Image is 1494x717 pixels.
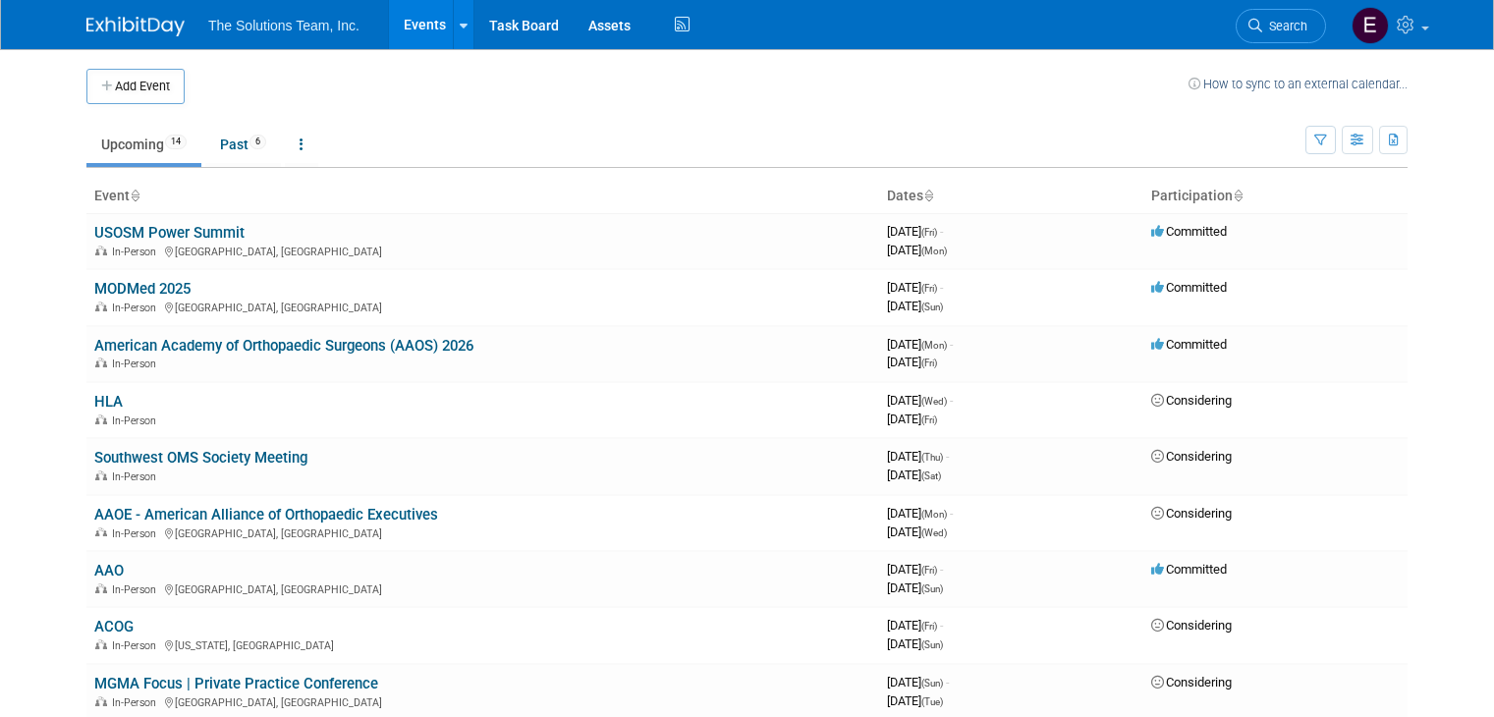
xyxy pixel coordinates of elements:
span: [DATE] [887,580,943,595]
span: - [940,280,943,295]
span: 14 [165,135,187,149]
a: Search [1236,9,1326,43]
span: (Mon) [921,246,947,256]
a: How to sync to an external calendar... [1189,77,1408,91]
span: In-Person [112,639,162,652]
span: [DATE] [887,449,949,464]
span: [DATE] [887,355,937,369]
span: In-Person [112,470,162,483]
a: AAOE - American Alliance of Orthopaedic Executives [94,506,438,524]
span: 6 [249,135,266,149]
span: - [950,506,953,521]
span: (Wed) [921,527,947,538]
span: (Sun) [921,678,943,689]
span: [DATE] [887,412,937,426]
a: HLA [94,393,123,411]
a: Sort by Event Name [130,188,139,203]
span: (Wed) [921,396,947,407]
span: [DATE] [887,562,943,577]
span: [DATE] [887,618,943,633]
img: In-Person Event [95,302,107,311]
img: In-Person Event [95,470,107,480]
div: [US_STATE], [GEOGRAPHIC_DATA] [94,636,871,652]
span: [DATE] [887,224,943,239]
span: Considering [1151,618,1232,633]
span: In-Person [112,246,162,258]
span: Committed [1151,224,1227,239]
div: [GEOGRAPHIC_DATA], [GEOGRAPHIC_DATA] [94,243,871,258]
span: (Fri) [921,227,937,238]
span: Considering [1151,675,1232,689]
span: In-Person [112,583,162,596]
span: (Fri) [921,565,937,576]
a: ACOG [94,618,134,635]
span: [DATE] [887,393,953,408]
span: - [946,675,949,689]
span: (Mon) [921,509,947,520]
span: In-Person [112,414,162,427]
span: - [940,618,943,633]
span: In-Person [112,527,162,540]
div: [GEOGRAPHIC_DATA], [GEOGRAPHIC_DATA] [94,693,871,709]
span: - [946,449,949,464]
img: In-Person Event [95,583,107,593]
span: In-Person [112,358,162,370]
div: [GEOGRAPHIC_DATA], [GEOGRAPHIC_DATA] [94,524,871,540]
a: Sort by Start Date [923,188,933,203]
span: (Fri) [921,414,937,425]
span: (Fri) [921,621,937,632]
img: In-Person Event [95,414,107,424]
img: In-Person Event [95,696,107,706]
span: (Fri) [921,283,937,294]
span: [DATE] [887,243,947,257]
a: Sort by Participation Type [1233,188,1243,203]
img: In-Person Event [95,246,107,255]
div: [GEOGRAPHIC_DATA], [GEOGRAPHIC_DATA] [94,580,871,596]
span: (Sun) [921,583,943,594]
span: [DATE] [887,468,941,482]
span: (Thu) [921,452,943,463]
span: [DATE] [887,299,943,313]
span: (Sun) [921,302,943,312]
img: In-Person Event [95,358,107,367]
span: [DATE] [887,524,947,539]
span: - [940,562,943,577]
img: In-Person Event [95,639,107,649]
span: (Mon) [921,340,947,351]
span: [DATE] [887,280,943,295]
span: [DATE] [887,675,949,689]
div: [GEOGRAPHIC_DATA], [GEOGRAPHIC_DATA] [94,299,871,314]
span: [DATE] [887,636,943,651]
span: Committed [1151,562,1227,577]
span: Committed [1151,280,1227,295]
span: - [950,393,953,408]
a: USOSM Power Summit [94,224,245,242]
a: Upcoming14 [86,126,201,163]
span: Committed [1151,337,1227,352]
a: MGMA Focus | Private Practice Conference [94,675,378,692]
span: In-Person [112,696,162,709]
span: Considering [1151,506,1232,521]
th: Participation [1143,180,1408,213]
span: [DATE] [887,337,953,352]
th: Event [86,180,879,213]
span: - [950,337,953,352]
span: (Fri) [921,358,937,368]
span: In-Person [112,302,162,314]
img: Eli Gooden [1352,7,1389,44]
span: (Sat) [921,470,941,481]
th: Dates [879,180,1143,213]
a: American Academy of Orthopaedic Surgeons (AAOS) 2026 [94,337,473,355]
img: ExhibitDay [86,17,185,36]
span: Search [1262,19,1307,33]
span: (Tue) [921,696,943,707]
a: AAO [94,562,124,579]
span: Considering [1151,393,1232,408]
a: Past6 [205,126,281,163]
span: Considering [1151,449,1232,464]
img: In-Person Event [95,527,107,537]
span: (Sun) [921,639,943,650]
span: [DATE] [887,693,943,708]
span: - [940,224,943,239]
span: The Solutions Team, Inc. [208,18,360,33]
